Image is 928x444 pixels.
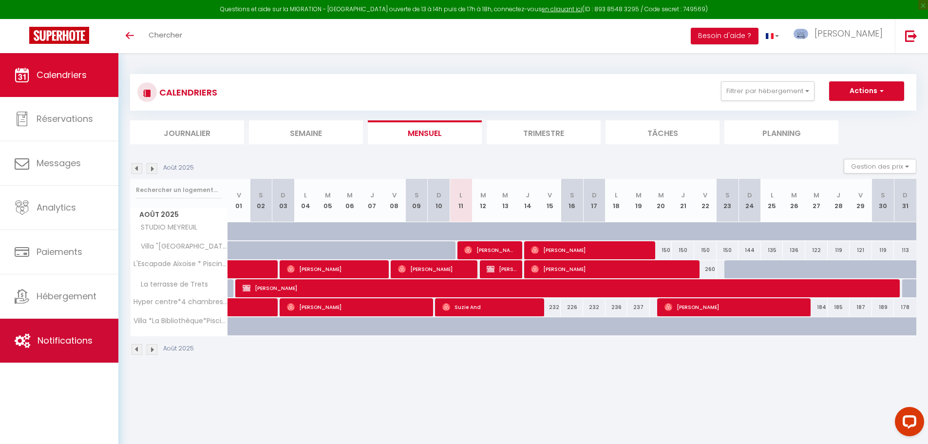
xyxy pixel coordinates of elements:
[606,298,628,316] div: 236
[294,179,317,222] th: 04
[259,191,263,200] abbr: S
[304,191,307,200] abbr: L
[37,290,96,302] span: Hébergement
[836,191,840,200] abbr: J
[592,191,597,200] abbr: D
[881,191,885,200] abbr: S
[783,179,805,222] th: 26
[450,179,472,222] th: 11
[783,241,805,259] div: 136
[561,179,583,222] th: 16
[487,120,601,144] li: Trimestre
[786,19,895,53] a: ... [PERSON_NAME]
[368,120,482,144] li: Mensuel
[721,81,814,101] button: Filtrer par hébergement
[325,191,331,200] abbr: M
[531,241,650,259] span: [PERSON_NAME]
[805,298,828,316] div: 184
[805,179,828,222] th: 27
[694,241,717,259] div: 150
[339,179,361,222] th: 06
[228,179,250,222] th: 01
[747,191,752,200] abbr: D
[606,120,720,144] li: Tâches
[627,298,650,316] div: 237
[814,27,883,39] span: [PERSON_NAME]
[132,260,229,268] span: L'Escapade Aixoise * Piscine * Climatisée
[761,241,783,259] div: 135
[542,5,582,13] a: en cliquant ici
[383,179,406,222] th: 08
[37,113,93,125] span: Réservations
[694,179,717,222] th: 22
[526,191,530,200] abbr: J
[37,69,87,81] span: Calendriers
[243,279,900,297] span: [PERSON_NAME]
[872,179,894,222] th: 30
[405,179,428,222] th: 09
[487,260,516,278] span: [PERSON_NAME]
[392,191,397,200] abbr: V
[850,298,872,316] div: 187
[850,179,872,222] th: 29
[658,191,664,200] abbr: M
[717,241,739,259] div: 150
[725,191,730,200] abbr: S
[38,334,93,347] span: Notifications
[539,298,561,316] div: 232
[287,298,429,316] span: [PERSON_NAME]
[694,260,717,278] div: 260
[872,241,894,259] div: 119
[480,191,486,200] abbr: M
[894,298,916,316] div: 178
[858,191,863,200] abbr: V
[141,19,189,53] a: Chercher
[464,241,516,259] span: [PERSON_NAME] N'Sir
[894,179,916,222] th: 31
[894,241,916,259] div: 113
[650,241,672,259] div: 150
[672,179,694,222] th: 21
[132,222,200,233] span: STUDIO MEYREUIL
[615,191,618,200] abbr: L
[131,208,227,222] span: Août 2025
[606,179,628,222] th: 18
[724,120,838,144] li: Planning
[905,30,917,42] img: logout
[442,298,539,316] span: Suzie And
[317,179,339,222] th: 05
[249,120,363,144] li: Semaine
[132,241,229,252] span: Villa "[GEOGRAPHIC_DATA]"
[531,260,695,278] span: [PERSON_NAME]
[583,298,606,316] div: 232
[132,298,229,306] span: Hyper centre*4 chambres* Pièce à vivre XXL*Parking
[502,191,508,200] abbr: M
[539,179,561,222] th: 15
[29,27,89,44] img: Super Booking
[791,191,797,200] abbr: M
[903,191,908,200] abbr: D
[37,201,76,213] span: Analytics
[132,279,210,290] span: La terrasse de Trets
[398,260,473,278] span: [PERSON_NAME]
[237,191,241,200] abbr: V
[636,191,642,200] abbr: M
[136,181,222,199] input: Rechercher un logement...
[436,191,441,200] abbr: D
[415,191,419,200] abbr: S
[664,298,806,316] span: [PERSON_NAME]
[163,163,194,173] p: Août 2025
[494,179,517,222] th: 13
[681,191,685,200] abbr: J
[281,191,285,200] abbr: D
[272,179,295,222] th: 03
[828,179,850,222] th: 28
[583,179,606,222] th: 17
[37,157,81,169] span: Messages
[672,241,694,259] div: 150
[717,179,739,222] th: 23
[771,191,774,200] abbr: L
[37,246,82,258] span: Paiements
[828,241,850,259] div: 119
[347,191,353,200] abbr: M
